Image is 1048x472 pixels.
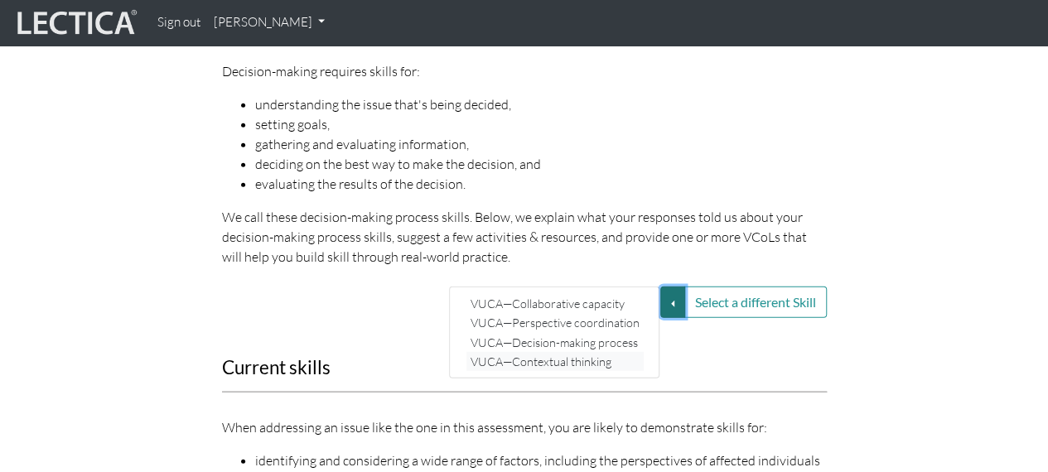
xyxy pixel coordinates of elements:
li: evaluating the results of the decision. [255,174,827,194]
a: VUCA—Collaborative capacity [466,294,644,313]
p: Decision-making requires skills for: [222,61,827,81]
h3: Current skills [222,358,827,378]
a: VUCA—Perspective coordination [466,313,644,332]
a: VUCA—Decision-making process [466,333,644,352]
p: When addressing an issue like the one in this assessment, you are likely to demonstrate skills for: [222,417,827,437]
p: We call these decision-making process skills. Below, we explain what your responses told us about... [222,207,827,267]
img: lecticalive [13,7,138,39]
li: deciding on the best way to make the decision, and [255,154,827,174]
li: understanding the issue that's being decided, [255,94,827,114]
a: VUCA—Contextual thinking [466,352,644,371]
li: setting goals, [255,114,827,134]
li: gathering and evaluating information, [255,134,827,154]
button: Select a different Skill [684,287,827,318]
a: Sign out [151,7,207,39]
a: [PERSON_NAME] [207,7,331,39]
